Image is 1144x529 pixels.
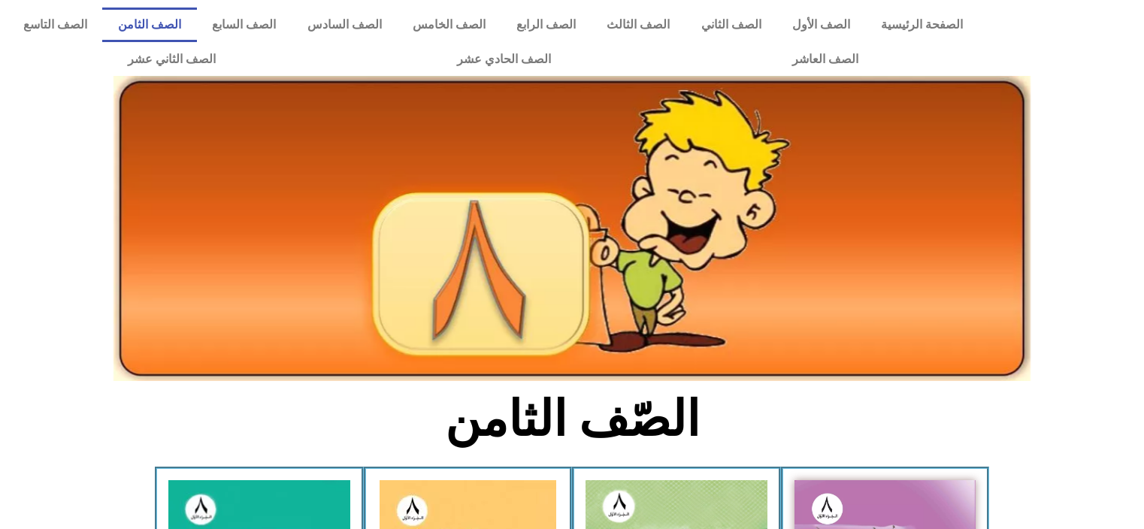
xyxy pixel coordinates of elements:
[197,8,292,42] a: الصف السابع
[337,42,672,77] a: الصف الحادي عشر
[866,8,979,42] a: الصفحة الرئيسية
[776,8,865,42] a: الصف الأول
[8,8,102,42] a: الصف التاسع
[671,42,979,77] a: الصف العاشر
[592,8,685,42] a: الصف الثالث
[324,390,821,449] h2: الصّف الثامن
[102,8,196,42] a: الصف الثامن
[685,8,776,42] a: الصف الثاني
[8,42,337,77] a: الصف الثاني عشر
[397,8,501,42] a: الصف الخامس
[501,8,592,42] a: الصف الرابع
[292,8,397,42] a: الصف السادس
